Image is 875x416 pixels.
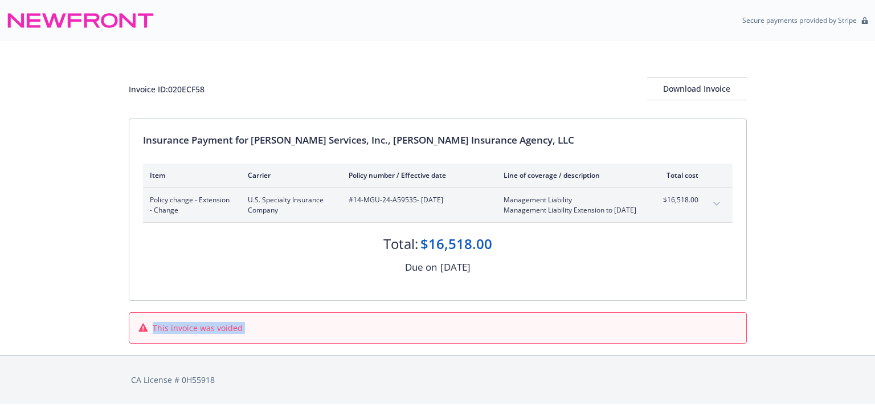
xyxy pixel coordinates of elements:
[143,133,733,148] div: Insurance Payment for [PERSON_NAME] Services, Inc., [PERSON_NAME] Insurance Agency, LLC
[150,195,230,215] span: Policy change - Extension - Change
[504,195,637,205] span: Management Liability
[405,260,437,275] div: Due on
[131,374,745,386] div: CA License # 0H55918
[420,234,492,254] div: $16,518.00
[504,205,637,215] span: Management Liability Extension to [DATE]
[656,195,698,205] span: $16,518.00
[742,15,857,25] p: Secure payments provided by Stripe
[143,188,733,222] div: Policy change - Extension - ChangeU.S. Specialty Insurance Company#14-MGU-24-A59535- [DATE]Manage...
[349,195,485,205] span: #14-MGU-24-A59535 - [DATE]
[153,322,243,334] span: This invoice was voided
[440,260,471,275] div: [DATE]
[656,170,698,180] div: Total cost
[248,195,330,215] span: U.S. Specialty Insurance Company
[129,83,205,95] div: Invoice ID: 020ECF58
[708,195,726,213] button: expand content
[248,170,330,180] div: Carrier
[383,234,418,254] div: Total:
[504,170,637,180] div: Line of coverage / description
[150,170,230,180] div: Item
[647,78,747,100] div: Download Invoice
[504,195,637,215] span: Management LiabilityManagement Liability Extension to [DATE]
[647,78,747,100] button: Download Invoice
[349,170,485,180] div: Policy number / Effective date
